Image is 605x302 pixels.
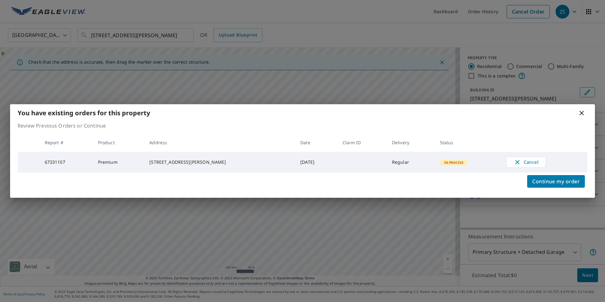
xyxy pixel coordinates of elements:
th: Delivery [387,133,435,152]
button: Continue my order [527,175,585,188]
th: Report # [40,133,93,152]
span: Continue my order [532,177,580,186]
td: Premium [93,152,145,173]
th: Status [435,133,501,152]
td: [DATE] [295,152,337,173]
th: Date [295,133,337,152]
button: Cancel [506,157,546,168]
b: You have existing orders for this property [18,109,150,117]
td: Regular [387,152,435,173]
p: Review Previous Orders or Continue [18,122,587,129]
th: Product [93,133,145,152]
div: [STREET_ADDRESS][PERSON_NAME] [149,159,290,165]
span: Cancel [513,158,539,166]
span: In Process [441,160,468,165]
td: 67331107 [40,152,93,173]
th: Address [144,133,295,152]
th: Claim ID [337,133,387,152]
